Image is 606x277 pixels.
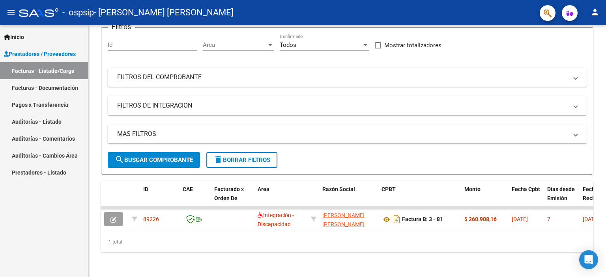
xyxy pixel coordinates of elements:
[512,216,528,222] span: [DATE]
[464,186,481,192] span: Monto
[590,7,600,17] mat-icon: person
[115,155,124,164] mat-icon: search
[384,41,441,50] span: Mostrar totalizadores
[254,181,308,216] datatable-header-cell: Area
[280,41,296,48] span: Todos
[258,186,269,192] span: Area
[117,101,568,110] mat-panel-title: FILTROS DE INTEGRACION
[382,186,396,192] span: CPBT
[117,130,568,138] mat-panel-title: MAS FILTROS
[94,4,234,21] span: - [PERSON_NAME] [PERSON_NAME]
[108,21,135,32] h3: Filtros
[464,216,497,222] strong: $ 260.908,16
[547,186,575,201] span: Días desde Emisión
[143,216,159,222] span: 89226
[4,33,24,41] span: Inicio
[583,216,599,222] span: [DATE]
[213,155,223,164] mat-icon: delete
[203,41,267,48] span: Area
[108,125,587,143] mat-expansion-panel-header: MAS FILTROS
[544,181,580,216] datatable-header-cell: Días desde Emisión
[258,212,294,227] span: Integración - Discapacidad
[392,213,402,225] i: Descargar documento
[4,50,76,58] span: Prestadores / Proveedores
[143,186,148,192] span: ID
[108,68,587,87] mat-expansion-panel-header: FILTROS DEL COMPROBANTE
[206,152,277,168] button: Borrar Filtros
[512,186,540,192] span: Fecha Cpbt
[140,181,180,216] datatable-header-cell: ID
[583,186,605,201] span: Fecha Recibido
[108,96,587,115] mat-expansion-panel-header: FILTROS DE INTEGRACION
[319,181,378,216] datatable-header-cell: Razón Social
[183,186,193,192] span: CAE
[117,73,568,82] mat-panel-title: FILTROS DEL COMPROBANTE
[322,212,365,227] span: [PERSON_NAME] [PERSON_NAME]
[547,216,550,222] span: 7
[579,250,598,269] div: Open Intercom Messenger
[509,181,544,216] datatable-header-cell: Fecha Cpbt
[101,232,593,252] div: 1 total
[322,211,375,227] div: 27271789209
[211,181,254,216] datatable-header-cell: Facturado x Orden De
[6,7,16,17] mat-icon: menu
[214,186,244,201] span: Facturado x Orden De
[378,181,461,216] datatable-header-cell: CPBT
[62,4,94,21] span: - ospsip
[213,156,270,164] span: Borrar Filtros
[115,156,193,164] span: Buscar Comprobante
[108,152,200,168] button: Buscar Comprobante
[322,186,355,192] span: Razón Social
[180,181,211,216] datatable-header-cell: CAE
[402,216,443,223] strong: Factura B: 3 - 81
[461,181,509,216] datatable-header-cell: Monto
